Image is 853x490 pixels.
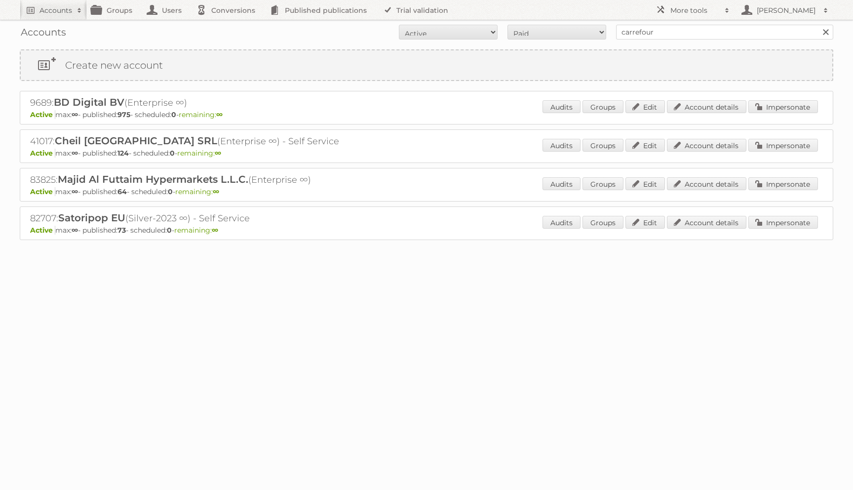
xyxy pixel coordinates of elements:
a: Account details [667,100,746,113]
a: Account details [667,139,746,152]
a: Edit [625,139,665,152]
strong: ∞ [72,110,78,119]
a: Audits [543,177,581,190]
a: Audits [543,216,581,229]
span: remaining: [175,187,219,196]
a: Account details [667,177,746,190]
a: Impersonate [748,100,818,113]
a: Groups [582,139,623,152]
span: remaining: [177,149,221,158]
a: Audits [543,100,581,113]
strong: ∞ [72,226,78,235]
a: Audits [543,139,581,152]
strong: 64 [117,187,127,196]
strong: 0 [168,187,173,196]
span: Active [30,149,55,158]
strong: ∞ [215,149,221,158]
p: max: - published: - scheduled: - [30,110,823,119]
span: Active [30,187,55,196]
a: Edit [625,177,665,190]
a: Edit [625,216,665,229]
a: Groups [582,177,623,190]
h2: 9689: (Enterprise ∞) [30,96,376,109]
strong: ∞ [213,187,219,196]
a: Create new account [21,50,832,80]
a: Groups [582,216,623,229]
strong: 0 [171,110,176,119]
a: Account details [667,216,746,229]
span: Active [30,110,55,119]
strong: ∞ [212,226,218,235]
h2: 83825: (Enterprise ∞) [30,173,376,186]
span: Satoripop EU [58,212,125,224]
h2: More tools [670,5,720,15]
h2: Accounts [39,5,72,15]
span: BD Digital BV [54,96,124,108]
span: Active [30,226,55,235]
strong: 0 [167,226,172,235]
span: remaining: [174,226,218,235]
a: Impersonate [748,216,818,229]
strong: ∞ [72,149,78,158]
strong: ∞ [72,187,78,196]
a: Impersonate [748,177,818,190]
p: max: - published: - scheduled: - [30,149,823,158]
p: max: - published: - scheduled: - [30,187,823,196]
h2: [PERSON_NAME] [754,5,818,15]
span: Cheil [GEOGRAPHIC_DATA] SRL [55,135,217,147]
p: max: - published: - scheduled: - [30,226,823,235]
h2: 82707: (Silver-2023 ∞) - Self Service [30,212,376,225]
h2: 41017: (Enterprise ∞) - Self Service [30,135,376,148]
strong: 0 [170,149,175,158]
a: Edit [625,100,665,113]
span: Majid Al Futtaim Hypermarkets L.L.C. [58,173,248,185]
strong: ∞ [216,110,223,119]
span: remaining: [179,110,223,119]
strong: 124 [117,149,129,158]
a: Impersonate [748,139,818,152]
a: Groups [582,100,623,113]
strong: 975 [117,110,130,119]
strong: 73 [117,226,126,235]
